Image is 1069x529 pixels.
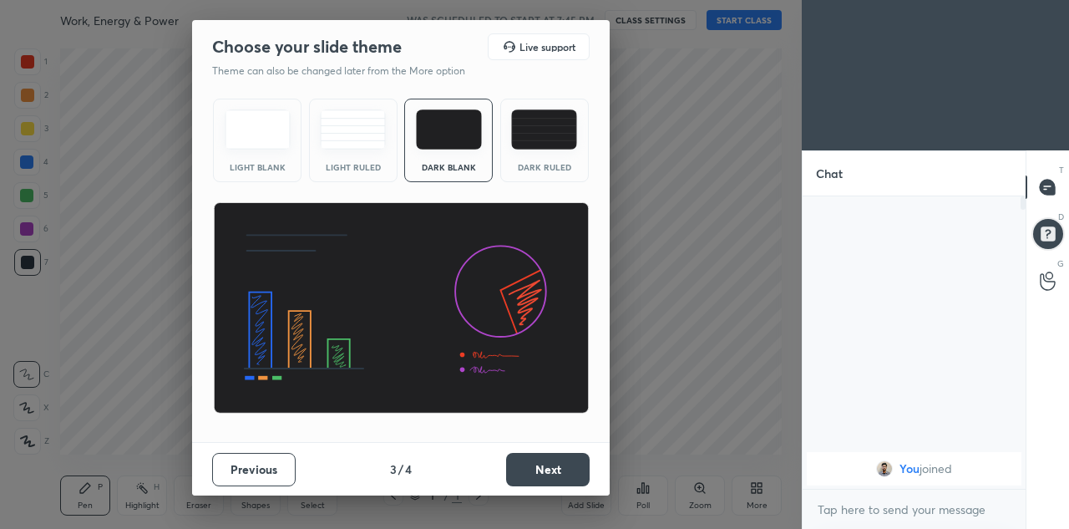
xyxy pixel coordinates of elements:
img: darkThemeBanner.d06ce4a2.svg [213,202,590,415]
div: Dark Ruled [511,163,578,171]
div: Light Ruled [320,163,387,171]
div: Light Blank [224,163,291,171]
button: Next [506,453,590,486]
p: T [1059,164,1064,176]
img: lightTheme.e5ed3b09.svg [225,109,291,150]
p: D [1058,211,1064,223]
button: Previous [212,453,296,486]
img: darkTheme.f0cc69e5.svg [416,109,482,150]
img: 3c9dec5f42fd4e45b337763dbad41687.jpg [876,460,893,477]
h2: Choose your slide theme [212,36,402,58]
p: Chat [803,151,856,196]
h5: Live support [519,42,575,52]
h4: 4 [405,460,412,478]
p: G [1057,257,1064,270]
h4: 3 [390,460,397,478]
span: joined [920,462,952,476]
div: Dark Blank [415,163,482,171]
p: Theme can also be changed later from the More option [212,64,483,79]
h4: / [398,460,403,478]
span: You [899,462,920,476]
img: darkRuledTheme.de295e13.svg [511,109,577,150]
img: lightRuledTheme.5fabf969.svg [320,109,386,150]
div: grid [803,449,1026,489]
